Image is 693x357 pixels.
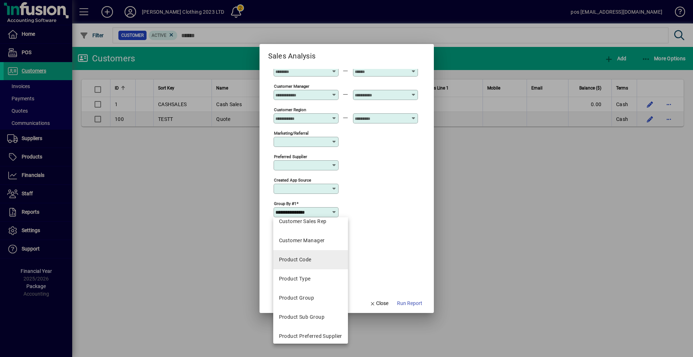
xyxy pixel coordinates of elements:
[273,327,348,346] mat-option: Product Preferred Supplier
[274,201,296,206] mat-label: Group by #1
[260,44,324,62] h2: Sales Analysis
[274,84,309,89] mat-label: Customer Manager
[274,131,309,136] mat-label: Marketing/Referral
[279,237,325,244] div: Customer Manager
[274,154,307,159] mat-label: Preferred supplier
[273,288,348,308] mat-option: Product Group
[279,275,311,283] div: Product Type
[279,218,327,225] div: Customer Sales Rep
[279,256,311,264] div: Product Code
[394,297,425,310] button: Run Report
[273,231,348,250] mat-option: Customer Manager
[279,332,342,340] div: Product Preferred Supplier
[273,308,348,327] mat-option: Product Sub Group
[274,178,311,183] mat-label: Created app source
[273,269,348,288] mat-option: Product Type
[279,294,314,302] div: Product Group
[273,212,348,231] mat-option: Customer Sales Rep
[370,300,388,307] span: Close
[273,250,348,269] mat-option: Product Code
[279,313,324,321] div: Product Sub Group
[367,297,391,310] button: Close
[274,107,306,112] mat-label: Customer Region
[397,300,422,307] span: Run Report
